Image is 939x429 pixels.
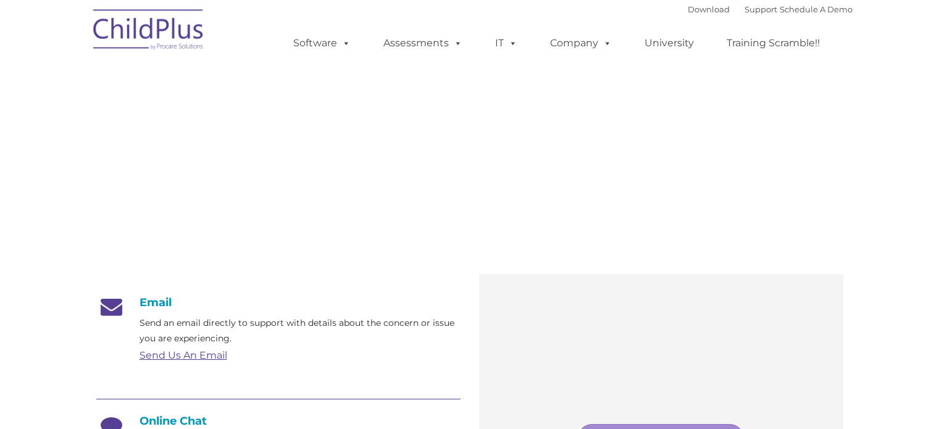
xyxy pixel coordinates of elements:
a: Schedule A Demo [780,4,853,14]
p: Send an email directly to support with details about the concern or issue you are experiencing. [140,315,461,346]
h4: Email [96,296,461,309]
h4: Online Chat [96,414,461,428]
a: Software [281,31,363,56]
a: Support [745,4,777,14]
a: Training Scramble!! [714,31,832,56]
a: IT [483,31,530,56]
a: Assessments [371,31,475,56]
a: University [632,31,706,56]
a: Send Us An Email [140,349,227,361]
img: ChildPlus by Procare Solutions [87,1,211,62]
font: | [688,4,853,14]
a: Download [688,4,730,14]
a: Company [538,31,624,56]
